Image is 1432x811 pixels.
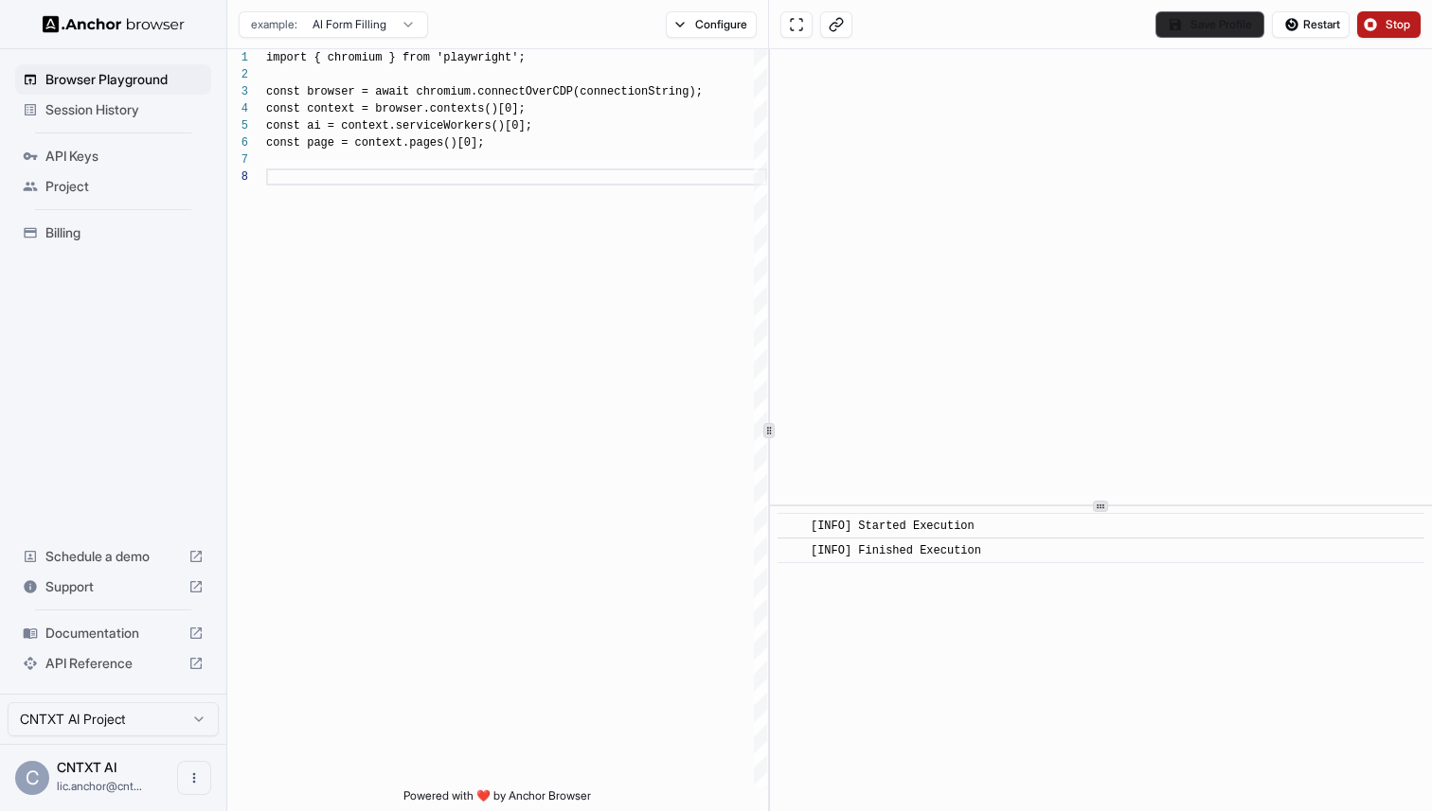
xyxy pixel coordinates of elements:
[266,136,484,150] span: const page = context.pages()[0];
[227,49,248,66] div: 1
[43,15,185,33] img: Anchor Logo
[15,541,211,572] div: Schedule a demo
[227,66,248,83] div: 2
[1357,11,1421,38] button: Stop
[666,11,758,38] button: Configure
[45,147,204,166] span: API Keys
[15,648,211,679] div: API Reference
[787,541,797,560] span: ​
[227,83,248,100] div: 3
[45,70,204,89] span: Browser Playground
[15,572,211,602] div: Support
[1155,11,1264,38] button: Save Profile
[45,577,181,596] span: Support
[266,51,526,64] span: import { chromium } from 'playwright';
[45,223,204,242] span: Billing
[227,100,248,117] div: 4
[251,17,297,32] span: example:
[177,761,211,795] button: Open menu
[780,11,813,38] button: Open in full screen
[15,618,211,648] div: Documentation
[266,102,526,115] span: const context = browser.contexts()[0];
[57,759,116,775] span: CNTXT AI
[1303,17,1340,32] span: Restart
[15,64,211,95] div: Browser Playground
[811,544,981,557] span: [INFO] Finished Execution
[787,517,797,536] span: ​
[15,218,211,248] div: Billing
[15,141,211,171] div: API Keys
[45,177,204,196] span: Project
[227,151,248,168] div: 7
[57,779,142,793] span: lic.anchor@cntxt.tech
[227,117,248,134] div: 5
[227,168,248,185] div: 8
[45,624,181,643] span: Documentation
[227,134,248,151] div: 6
[266,85,607,98] span: const browser = await chromium.connectOverCDP(conn
[15,761,49,795] div: C
[607,85,703,98] span: ectionString);
[1272,11,1350,38] button: Restart
[403,788,591,811] span: Powered with ❤️ by Anchor Browser
[820,11,852,38] button: Copy live view URL
[15,95,211,125] div: Session History
[15,171,211,202] div: Project
[1386,17,1412,32] span: Stop
[45,654,181,673] span: API Reference
[811,520,975,533] span: [INFO] Started Execution
[45,100,204,119] span: Session History
[266,119,532,132] span: const ai = context.serviceWorkers()[0];
[45,547,181,566] span: Schedule a demo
